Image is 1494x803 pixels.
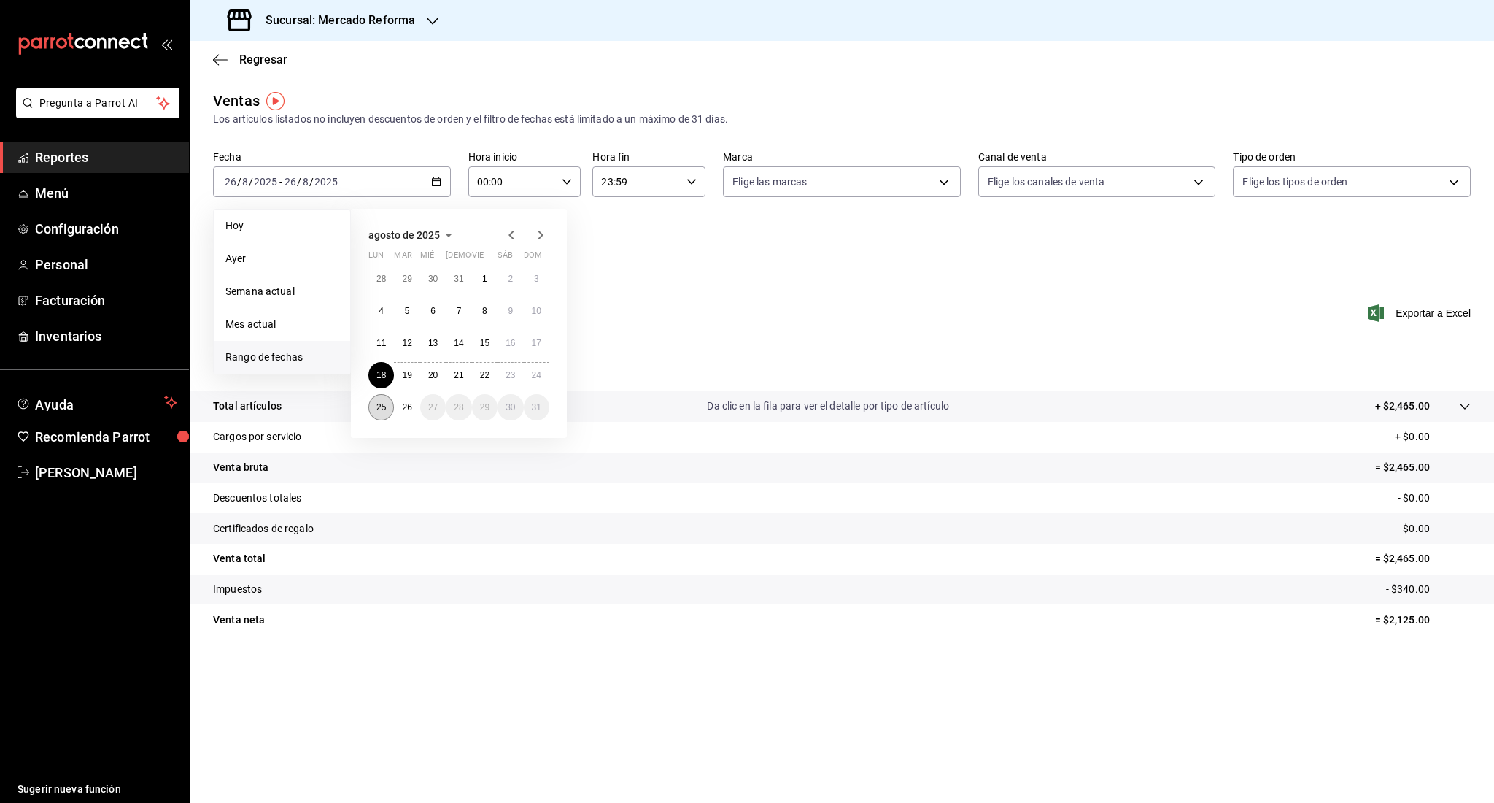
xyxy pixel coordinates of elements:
[524,394,549,420] button: 31 de agosto de 2025
[1395,429,1471,445] p: + $0.00
[1371,304,1471,322] span: Exportar a Excel
[723,152,961,162] label: Marca
[213,112,1471,127] div: Los artículos listados no incluyen descuentos de orden y el filtro de fechas está limitado a un m...
[978,152,1216,162] label: Canal de venta
[1398,491,1471,506] p: - $0.00
[379,306,384,316] abbr: 4 de agosto de 2025
[498,330,523,356] button: 16 de agosto de 2025
[446,362,471,388] button: 21 de agosto de 2025
[482,274,487,284] abbr: 1 de agosto de 2025
[394,330,419,356] button: 12 de agosto de 2025
[376,370,386,380] abbr: 18 de agosto de 2025
[524,362,549,388] button: 24 de agosto de 2025
[368,250,384,266] abbr: lunes
[472,330,498,356] button: 15 de agosto de 2025
[1375,612,1471,628] p: = $2,125.00
[394,362,419,388] button: 19 de agosto de 2025
[368,394,394,420] button: 25 de agosto de 2025
[454,338,463,348] abbr: 14 de agosto de 2025
[254,12,415,29] h3: Sucursal: Mercado Reforma
[35,326,177,346] span: Inventarios
[405,306,410,316] abbr: 5 de agosto de 2025
[524,250,542,266] abbr: domingo
[368,226,457,244] button: agosto de 2025
[266,92,285,110] button: Tooltip marker
[508,306,513,316] abbr: 9 de agosto de 2025
[35,427,177,447] span: Recomienda Parrot
[225,218,338,234] span: Hoy
[534,274,539,284] abbr: 3 de agosto de 2025
[482,306,487,316] abbr: 8 de agosto de 2025
[302,176,309,188] input: --
[18,782,177,797] span: Sugerir nueva función
[532,338,541,348] abbr: 17 de agosto de 2025
[707,399,949,414] p: Da clic en la fila para ver el detalle por tipo de artículo
[446,394,471,420] button: 28 de agosto de 2025
[428,402,438,412] abbr: 27 de agosto de 2025
[160,38,172,50] button: open_drawer_menu
[314,176,338,188] input: ----
[249,176,253,188] span: /
[376,274,386,284] abbr: 28 de julio de 2025
[213,491,301,506] p: Descuentos totales
[16,88,179,118] button: Pregunta a Parrot AI
[480,402,489,412] abbr: 29 de agosto de 2025
[213,356,1471,374] p: Resumen
[1242,174,1347,189] span: Elige los tipos de orden
[506,370,515,380] abbr: 23 de agosto de 2025
[472,266,498,292] button: 1 de agosto de 2025
[532,402,541,412] abbr: 31 de agosto de 2025
[1375,460,1471,475] p: = $2,465.00
[732,174,807,189] span: Elige las marcas
[241,176,249,188] input: --
[1386,582,1471,597] p: - $340.00
[1375,551,1471,566] p: = $2,465.00
[1375,399,1430,414] p: + $2,465.00
[420,250,434,266] abbr: miércoles
[376,402,386,412] abbr: 25 de agosto de 2025
[524,266,549,292] button: 3 de agosto de 2025
[508,274,513,284] abbr: 2 de agosto de 2025
[472,298,498,324] button: 8 de agosto de 2025
[532,306,541,316] abbr: 10 de agosto de 2025
[454,402,463,412] abbr: 28 de agosto de 2025
[35,255,177,274] span: Personal
[224,176,237,188] input: --
[402,402,411,412] abbr: 26 de agosto de 2025
[446,266,471,292] button: 31 de julio de 2025
[430,306,436,316] abbr: 6 de agosto de 2025
[420,362,446,388] button: 20 de agosto de 2025
[237,176,241,188] span: /
[284,176,297,188] input: --
[368,266,394,292] button: 28 de julio de 2025
[368,229,440,241] span: agosto de 2025
[472,362,498,388] button: 22 de agosto de 2025
[225,317,338,332] span: Mes actual
[446,298,471,324] button: 7 de agosto de 2025
[394,394,419,420] button: 26 de agosto de 2025
[213,399,282,414] p: Total artículos
[420,266,446,292] button: 30 de julio de 2025
[39,96,157,111] span: Pregunta a Parrot AI
[213,460,268,475] p: Venta bruta
[35,183,177,203] span: Menú
[253,176,278,188] input: ----
[35,147,177,167] span: Reportes
[446,250,532,266] abbr: jueves
[420,298,446,324] button: 6 de agosto de 2025
[498,250,513,266] abbr: sábado
[506,338,515,348] abbr: 16 de agosto de 2025
[454,274,463,284] abbr: 31 de julio de 2025
[225,251,338,266] span: Ayer
[213,612,265,628] p: Venta neta
[225,350,338,365] span: Rango de fechas
[506,402,515,412] abbr: 30 de agosto de 2025
[376,338,386,348] abbr: 11 de agosto de 2025
[279,176,282,188] span: -
[498,394,523,420] button: 30 de agosto de 2025
[35,219,177,239] span: Configuración
[402,370,411,380] abbr: 19 de agosto de 2025
[428,370,438,380] abbr: 20 de agosto de 2025
[480,370,489,380] abbr: 22 de agosto de 2025
[213,53,287,66] button: Regresar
